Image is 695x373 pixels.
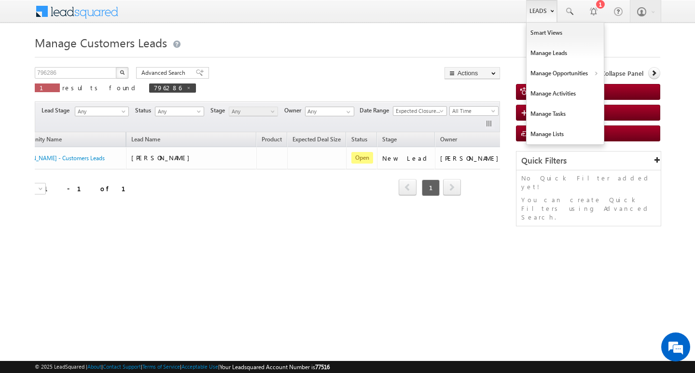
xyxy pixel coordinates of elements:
[155,107,204,116] a: Any
[181,363,218,370] a: Acceptable Use
[44,183,137,194] div: 1 - 1 of 1
[120,70,125,75] img: Search
[450,107,496,115] span: All Time
[521,174,656,191] p: No Quick Filter added yet!
[75,107,129,116] a: Any
[399,180,417,195] a: prev
[527,23,604,43] a: Smart Views
[13,89,176,289] textarea: Type your message and hit 'Enter'
[351,152,373,164] span: Open
[288,134,346,147] a: Expected Deal Size
[516,152,661,170] div: Quick Filters
[305,107,354,116] input: Type to Search
[440,154,503,163] div: [PERSON_NAME]
[393,106,447,116] a: Expected Closure Date
[341,107,353,117] a: Show All Items
[360,106,393,115] span: Date Range
[135,106,155,115] span: Status
[210,106,229,115] span: Stage
[527,104,604,124] a: Manage Tasks
[527,43,604,63] a: Manage Leads
[229,107,278,116] a: Any
[155,107,201,116] span: Any
[16,51,41,63] img: d_60004797649_company_0_60004797649
[521,195,656,221] p: You can create Quick Filters using Advanced Search.
[158,5,181,28] div: Minimize live chat window
[40,83,55,92] span: 1
[382,154,431,163] div: New Lead
[315,363,330,371] span: 77516
[62,83,139,92] span: results found
[443,179,461,195] span: next
[382,136,397,143] span: Stage
[131,153,195,162] span: [PERSON_NAME]
[422,180,440,196] span: 1
[35,362,330,372] span: © 2025 LeadSquared | | | | |
[347,134,372,147] a: Status
[13,154,105,162] a: [PERSON_NAME] - Customers Leads
[399,179,417,195] span: prev
[449,106,499,116] a: All Time
[601,69,643,78] span: Collapse Panel
[50,51,162,63] div: Chat with us now
[131,297,175,310] em: Start Chat
[393,107,444,115] span: Expected Closure Date
[75,107,125,116] span: Any
[440,136,457,143] span: Owner
[527,124,604,144] a: Manage Lists
[220,363,330,371] span: Your Leadsquared Account Number is
[154,83,181,92] span: 796286
[142,363,180,370] a: Terms of Service
[284,106,305,115] span: Owner
[527,63,604,83] a: Manage Opportunities
[35,35,167,50] span: Manage Customers Leads
[445,67,500,79] button: Actions
[87,363,101,370] a: About
[126,134,165,147] span: Lead Name
[103,363,141,370] a: Contact Support
[14,136,62,143] span: Opportunity Name
[42,106,73,115] span: Lead Stage
[229,107,275,116] span: Any
[527,83,604,104] a: Manage Activities
[377,134,402,147] a: Stage
[262,136,282,143] span: Product
[443,180,461,195] a: next
[9,134,67,147] a: Opportunity Name
[141,69,188,77] span: Advanced Search
[292,136,341,143] span: Expected Deal Size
